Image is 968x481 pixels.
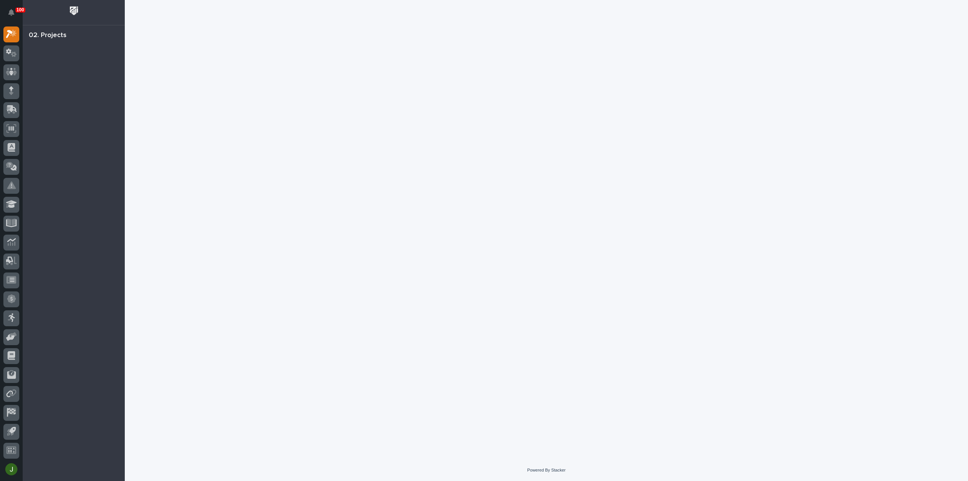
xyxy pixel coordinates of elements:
button: users-avatar [3,461,19,477]
div: Notifications100 [9,9,19,21]
p: 100 [17,7,24,12]
button: Notifications [3,5,19,20]
img: Workspace Logo [67,4,81,18]
div: 02. Projects [29,31,67,40]
a: Powered By Stacker [527,468,565,472]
